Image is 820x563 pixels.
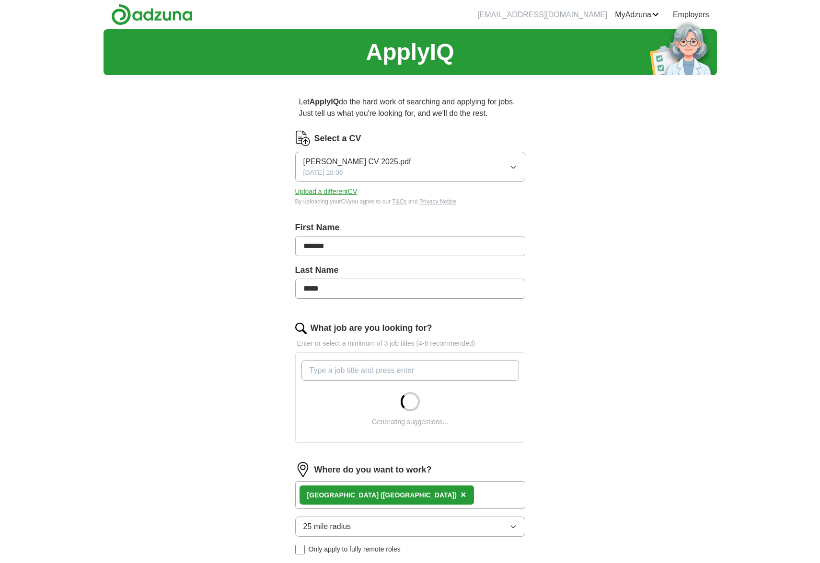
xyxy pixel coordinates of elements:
div: Generating suggestions... [372,417,449,427]
h1: ApplyIQ [366,35,454,69]
span: × [461,489,466,500]
label: Select a CV [314,132,361,145]
span: Only apply to fully remote roles [309,544,401,554]
img: location.png [295,462,311,477]
label: What job are you looking for? [311,322,432,335]
label: Last Name [295,264,525,277]
img: CV Icon [295,131,311,146]
a: MyAdzuna [615,9,659,21]
input: Only apply to fully remote roles [295,545,305,554]
button: [PERSON_NAME] CV 2025.pdf[DATE] 18:06 [295,152,525,182]
label: Where do you want to work? [314,463,432,476]
p: Let do the hard work of searching and applying for jobs. Just tell us what you're looking for, an... [295,92,525,123]
div: [GEOGRAPHIC_DATA] ([GEOGRAPHIC_DATA]) [307,490,457,500]
a: Employers [673,9,709,21]
a: T&Cs [392,198,406,205]
span: [PERSON_NAME] CV 2025.pdf [303,156,411,168]
input: Type a job title and press enter [301,360,519,381]
img: search.png [295,323,307,334]
p: Enter or select a minimum of 3 job titles (4-8 recommended) [295,338,525,349]
li: [EMAIL_ADDRESS][DOMAIN_NAME] [477,9,607,21]
label: First Name [295,221,525,234]
span: 25 mile radius [303,521,351,532]
button: Upload a differentCV [295,187,358,197]
strong: ApplyIQ [310,98,339,106]
button: 25 mile radius [295,517,525,537]
img: Adzuna logo [111,4,193,25]
span: [DATE] 18:06 [303,168,343,178]
div: By uploading your CV you agree to our and . [295,197,525,206]
button: × [461,488,466,502]
a: Privacy Notice [419,198,456,205]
